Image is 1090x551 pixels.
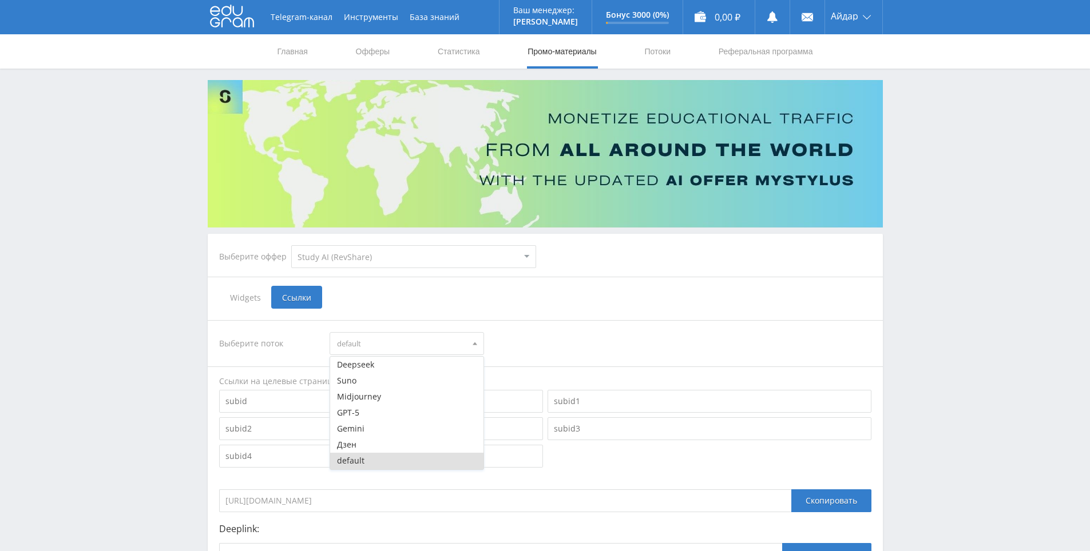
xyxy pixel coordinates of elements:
[276,34,309,69] a: Главная
[219,332,319,355] div: Выберите поток
[513,6,578,15] p: Ваш менеджер:
[330,357,483,373] button: Deepseek
[330,453,483,469] button: default
[791,489,871,512] div: Скопировать
[606,10,669,19] p: Бонус 3000 (0%)
[831,11,858,21] span: Айдар
[513,17,578,26] p: [PERSON_NAME]
[219,524,871,534] p: Deeplink:
[548,417,871,440] input: subid3
[330,389,483,405] button: Midjourney
[330,373,483,389] button: Suno
[330,421,483,437] button: Gemini
[219,417,543,440] input: subid2
[330,437,483,453] button: Дзен
[219,445,543,468] input: subid4
[219,252,291,261] div: Выберите оффер
[437,34,481,69] a: Статистика
[219,286,271,309] span: Widgets
[219,390,543,413] input: subid
[526,34,597,69] a: Промо-материалы
[718,34,814,69] a: Реферальная программа
[330,405,483,421] button: GPT-5
[219,376,871,387] div: Ссылки на целевые страницы оффера.
[643,34,672,69] a: Потоки
[208,80,883,227] img: Banner
[337,333,466,354] span: default
[271,286,322,309] span: Ссылки
[548,390,871,413] input: subid1
[355,34,391,69] a: Офферы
